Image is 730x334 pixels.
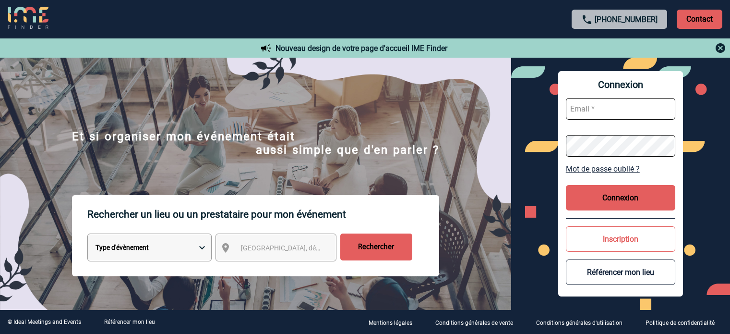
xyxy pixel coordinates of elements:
[104,319,155,325] a: Référencer mon lieu
[566,226,675,252] button: Inscription
[428,318,528,327] a: Conditions générales de vente
[566,185,675,210] button: Connexion
[241,244,374,252] span: [GEOGRAPHIC_DATA], département, région...
[528,318,638,327] a: Conditions générales d'utilisation
[361,318,428,327] a: Mentions légales
[646,320,715,326] p: Politique de confidentialité
[566,260,675,285] button: Référencer mon lieu
[581,14,593,25] img: call-24-px.png
[87,195,439,234] p: Rechercher un lieu ou un prestataire pour mon événement
[566,164,675,173] a: Mot de passe oublié ?
[8,319,81,325] div: © Ideal Meetings and Events
[435,320,513,326] p: Conditions générales de vente
[369,320,412,326] p: Mentions légales
[638,318,730,327] a: Politique de confidentialité
[340,234,412,260] input: Rechercher
[566,79,675,90] span: Connexion
[536,320,622,326] p: Conditions générales d'utilisation
[677,10,722,29] p: Contact
[595,15,658,24] a: [PHONE_NUMBER]
[566,98,675,120] input: Email *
